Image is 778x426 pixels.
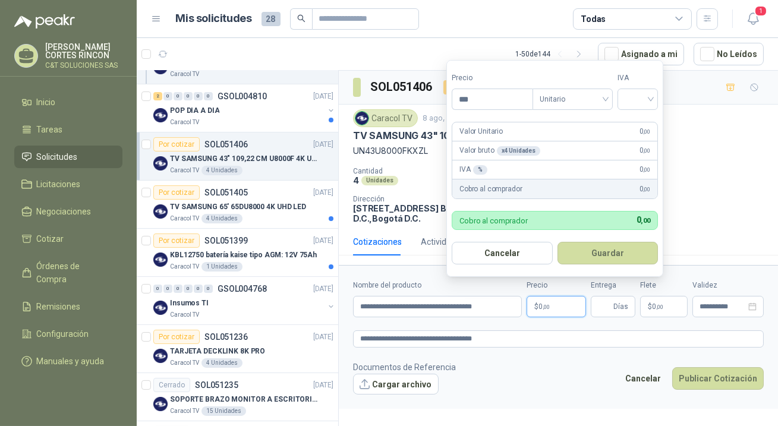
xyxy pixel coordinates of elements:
span: ,00 [543,304,550,310]
img: Company Logo [153,349,168,363]
img: Company Logo [355,112,368,125]
a: Solicitudes [14,146,122,168]
div: 4 Unidades [201,166,242,175]
div: 0 [184,285,193,293]
div: Unidades [361,176,398,185]
div: 0 [184,92,193,100]
div: 0 [163,285,172,293]
p: Cantidad [353,167,497,175]
a: 0 0 0 0 0 0 GSOL004768[DATE] Company LogoInsumos TICaracol TV [153,282,336,320]
p: TARJETA DECKLINK 8K PRO [170,346,265,357]
span: ,00 [641,217,651,225]
p: Caracol TV [170,166,199,175]
p: [PERSON_NAME] CORTES RINCON [45,43,122,59]
p: KBL12750 batería kaise tipo AGM: 12V 75Ah [170,250,317,261]
p: TV SAMSUNG 65' 65DU8000 4K UHD LED [170,201,306,213]
label: Nombre del producto [353,280,522,291]
p: [DATE] [313,139,333,150]
p: C&T SOLUCIONES SAS [45,62,122,69]
a: CerradoSOL051235[DATE] Company LogoSOPORTE BRAZO MONITOR A ESCRITORIO NBF80Caracol TV15 Unidades [137,373,338,421]
p: SOPORTE BRAZO MONITOR A ESCRITORIO NBF80 [170,394,318,405]
a: 2 0 0 0 0 0 GSOL004810[DATE] Company LogoPOP DIA A DIACaracol TV [153,89,336,127]
p: 8 ago, 2025 [423,113,464,124]
p: Caracol TV [170,118,199,127]
label: Precio [452,72,533,84]
p: [DATE] [313,235,333,247]
div: 4 Unidades [201,214,242,223]
label: Validez [692,280,764,291]
p: Cobro al comprador [459,184,522,195]
p: Dirección [353,195,472,203]
a: Por cotizarSOL051399[DATE] Company LogoKBL12750 batería kaise tipo AGM: 12V 75AhCaracol TV1 Unidades [137,229,338,277]
a: Por cotizarSOL051406[DATE] Company LogoTV SAMSUNG 43" 109,22 CM U8000F 4K UHDCaracol TV4 Unidades [137,132,338,181]
p: SOL051399 [204,236,248,245]
p: Caracol TV [170,406,199,416]
a: Órdenes de Compra [14,255,122,291]
img: Company Logo [153,301,168,315]
a: Licitaciones [14,173,122,195]
label: IVA [618,72,658,84]
a: Por cotizarSOL051236[DATE] Company LogoTARJETA DECKLINK 8K PROCaracol TV4 Unidades [137,325,338,373]
button: Asignado a mi [598,43,684,65]
div: 0 [174,285,182,293]
span: 1 [754,5,767,17]
a: Tareas [14,118,122,141]
p: Documentos de Referencia [353,361,456,374]
div: % [473,165,487,175]
button: No Leídos [694,43,764,65]
p: 4 [353,175,359,185]
a: Inicio [14,91,122,113]
p: Caracol TV [170,358,199,368]
a: Configuración [14,323,122,345]
p: [STREET_ADDRESS] Bogotá D.C. , Bogotá D.C. [353,203,472,223]
div: 0 [163,92,172,100]
p: Caracol TV [170,214,199,223]
img: Company Logo [153,108,168,122]
p: Caracol TV [170,70,199,79]
p: TV SAMSUNG 43" 109,22 CM U8000F 4K UHD [170,153,318,165]
span: 0 [637,215,650,225]
button: Publicar Cotización [672,367,764,390]
div: Por cotizar [443,80,498,94]
div: 15 Unidades [201,406,246,416]
div: 0 [204,92,213,100]
h1: Mis solicitudes [176,10,252,27]
p: SOL051406 [204,140,248,149]
p: GSOL004810 [218,92,267,100]
span: 0 [640,164,650,175]
p: [DATE] [313,332,333,343]
a: Manuales y ayuda [14,350,122,373]
div: Por cotizar [153,185,200,200]
span: Solicitudes [37,150,78,163]
span: Manuales y ayuda [37,355,105,368]
button: Cancelar [452,242,553,264]
span: Remisiones [37,300,81,313]
div: 1 - 50 de 144 [515,45,588,64]
span: ,00 [644,128,651,135]
span: ,00 [644,147,651,154]
div: 4 Unidades [201,358,242,368]
span: Negociaciones [37,205,92,218]
p: Caracol TV [170,310,199,320]
label: Precio [527,280,586,291]
div: 0 [194,285,203,293]
p: Valor Unitario [459,126,503,137]
span: 0 [538,303,550,310]
span: Unitario [540,90,606,108]
span: 0 [652,303,663,310]
span: Tareas [37,123,63,136]
p: $ 0,00 [640,296,688,317]
img: Company Logo [153,397,168,411]
div: Cerrado [153,378,190,392]
div: 2 [153,92,162,100]
div: 1 Unidades [201,262,242,272]
span: search [297,14,305,23]
h3: SOL051406 [370,78,434,96]
p: SOL051236 [204,333,248,341]
span: Licitaciones [37,178,81,191]
img: Logo peakr [14,14,75,29]
span: $ [648,303,652,310]
span: Días [613,296,628,317]
p: POP DIA A DIA [170,105,219,116]
img: Company Logo [153,156,168,171]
